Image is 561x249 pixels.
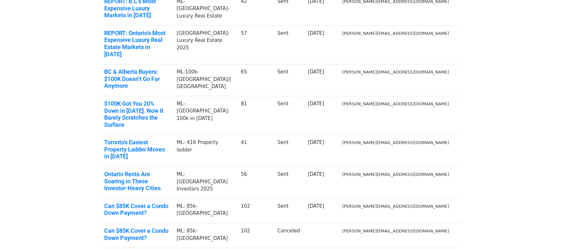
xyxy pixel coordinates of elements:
a: [DATE] [308,139,324,145]
a: BC & Alberta Buyers: $100K Doesn’t Go Far Anymore [104,68,169,89]
td: Sent [273,96,304,135]
td: 81 [237,96,274,135]
td: Canceled [273,223,304,248]
small: [PERSON_NAME][EMAIL_ADDRESS][DOMAIN_NAME] [342,229,449,233]
td: Sent [273,135,304,167]
small: [PERSON_NAME][EMAIL_ADDRESS][DOMAIN_NAME] [342,172,449,177]
a: Ontario Rents Are Soaring in These Investor-Heavy Cities [104,171,169,192]
a: Can $85K Cover a Condo Down Payment? [104,203,169,216]
td: ML: 85k- [GEOGRAPHIC_DATA] [173,198,237,223]
a: Toronto’s Easiest Property Ladder Moves in [DATE] [104,139,169,160]
td: 65 [237,64,274,96]
td: Sent [273,25,304,64]
td: 56 [237,167,274,199]
td: 41 [237,135,274,167]
a: Can $85K Cover a Condo Down Payment? [104,227,169,241]
small: [PERSON_NAME][EMAIL_ADDRESS][DOMAIN_NAME] [342,204,449,209]
a: [DATE] [308,30,324,36]
td: ML: 85k- [GEOGRAPHIC_DATA] [173,223,237,248]
a: [DATE] [308,203,324,209]
a: [DATE] [308,101,324,107]
small: [PERSON_NAME][EMAIL_ADDRESS][DOMAIN_NAME] [342,140,449,145]
td: ML- [GEOGRAPHIC_DATA]: 100k in [DATE] [173,96,237,135]
a: $100K Got You 20% Down in [DATE]. Now It Barely Scratches the Surface [104,100,169,128]
td: ML-100k-[GEOGRAPHIC_DATA]/[GEOGRAPHIC_DATA] [173,64,237,96]
td: 102 [237,223,274,248]
small: [PERSON_NAME][EMAIL_ADDRESS][DOMAIN_NAME] [342,31,449,36]
td: Sent [273,64,304,96]
td: Sent [273,167,304,199]
small: [PERSON_NAME][EMAIL_ADDRESS][DOMAIN_NAME] [342,70,449,74]
a: REPORT: Ontario's Most Expensive Luxury Real Estate Markets in [DATE] [104,30,169,58]
iframe: Chat Widget [529,218,561,249]
td: 102 [237,198,274,223]
td: ML-[GEOGRAPHIC_DATA] Investors 2025 [173,167,237,199]
a: [DATE] [308,69,324,75]
td: 57 [237,25,274,64]
td: Sent [273,198,304,223]
small: [PERSON_NAME][EMAIL_ADDRESS][DOMAIN_NAME] [342,101,449,106]
td: ML- 416 Property ladder [173,135,237,167]
td: [GEOGRAPHIC_DATA]: Luxury Real Estate 2025 [173,25,237,64]
a: [DATE] [308,171,324,177]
